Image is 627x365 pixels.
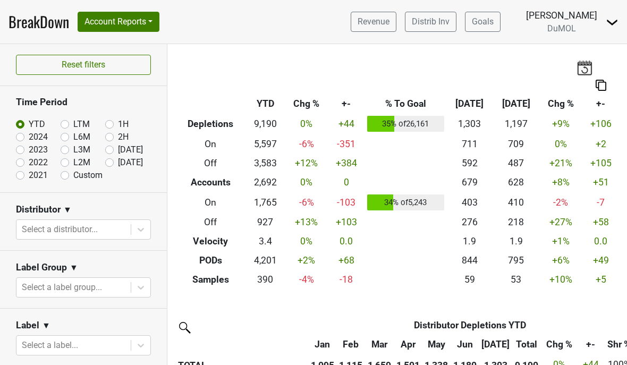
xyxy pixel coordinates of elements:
th: YTD [246,95,285,114]
td: +44 [328,114,365,135]
td: 53 [493,270,539,289]
label: [DATE] [118,143,143,156]
th: +-: activate to sort column ascending [578,335,604,354]
td: 5,597 [246,134,285,154]
th: Chg % [285,95,328,114]
td: 927 [246,213,285,232]
label: [DATE] [118,156,143,169]
td: 0 % [285,114,328,135]
th: % To Goal [365,95,446,114]
th: &nbsp;: activate to sort column ascending [175,335,308,354]
td: +12 % [285,154,328,173]
td: -103 [328,192,365,213]
th: Jun: activate to sort column ascending [451,335,479,354]
img: filter [175,318,192,335]
label: L3M [73,143,90,156]
td: 711 [446,134,493,154]
td: -7 [582,192,619,213]
td: 844 [446,251,493,270]
td: 3,583 [246,154,285,173]
th: May: activate to sort column ascending [422,335,451,354]
td: 218 [493,213,539,232]
td: 410 [493,192,539,213]
th: Velocity [175,232,246,251]
h3: Distributor [16,204,61,215]
td: 592 [446,154,493,173]
td: 1.9 [446,232,493,251]
th: Samples [175,270,246,289]
td: 0 [328,173,365,192]
td: +58 [582,213,619,232]
label: 2023 [29,143,48,156]
td: 276 [446,213,493,232]
td: 628 [493,173,539,192]
span: ▼ [63,203,72,216]
td: 0 % [539,134,582,154]
th: Chg %: activate to sort column ascending [541,335,578,354]
td: 9,190 [246,114,285,135]
th: +- [328,95,365,114]
td: 679 [446,173,493,192]
th: Total: activate to sort column ascending [512,335,541,354]
td: 0.0 [582,232,619,251]
th: Mar: activate to sort column ascending [365,335,394,354]
img: last_updated_date [577,60,592,75]
td: +6 % [539,251,582,270]
label: 2024 [29,131,48,143]
img: Dropdown Menu [606,16,618,29]
td: -4 % [285,270,328,289]
span: DuMOL [547,23,576,33]
td: -18 [328,270,365,289]
a: Distrib Inv [405,12,456,32]
td: +8 % [539,173,582,192]
td: +105 [582,154,619,173]
td: +2 % [285,251,328,270]
td: +106 [582,114,619,135]
th: Depletions [175,114,246,135]
th: Jan: activate to sort column ascending [308,335,337,354]
td: 4,201 [246,251,285,270]
td: 1,765 [246,192,285,213]
label: LTM [73,118,90,131]
td: +5 [582,270,619,289]
label: L2M [73,156,90,169]
td: 59 [446,270,493,289]
th: Apr: activate to sort column ascending [394,335,422,354]
th: Accounts [175,173,246,192]
td: 487 [493,154,539,173]
label: 2H [118,131,129,143]
th: Jul: activate to sort column ascending [479,335,513,354]
span: ▼ [70,261,78,274]
a: Goals [465,12,501,32]
td: 2,692 [246,173,285,192]
td: +103 [328,213,365,232]
th: Chg % [539,95,582,114]
h3: Label Group [16,262,67,273]
label: Custom [73,169,103,182]
button: Reset filters [16,55,151,75]
th: On [175,192,246,213]
td: 3.4 [246,232,285,251]
td: 1,303 [446,114,493,135]
td: 0 % [285,232,328,251]
td: +51 [582,173,619,192]
label: L6M [73,131,90,143]
td: -2 % [539,192,582,213]
td: 1.9 [493,232,539,251]
th: +- [582,95,619,114]
td: +49 [582,251,619,270]
td: +384 [328,154,365,173]
td: -6 % [285,192,328,213]
th: Distributor Depletions YTD [337,316,604,335]
th: On [175,134,246,154]
th: [DATE] [493,95,539,114]
td: +10 % [539,270,582,289]
th: Off [175,213,246,232]
td: 795 [493,251,539,270]
td: 709 [493,134,539,154]
label: 2021 [29,169,48,182]
td: 0 % [285,173,328,192]
a: Revenue [351,12,396,32]
th: [DATE] [446,95,493,114]
span: ▼ [42,319,50,332]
